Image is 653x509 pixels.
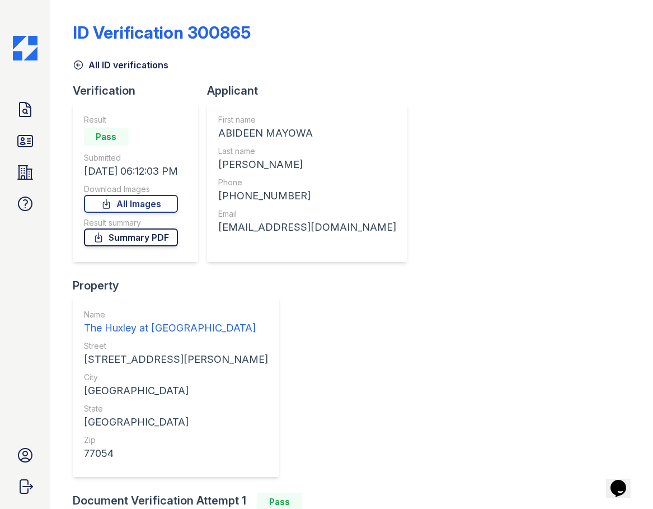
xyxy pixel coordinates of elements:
[73,22,251,43] div: ID Verification 300865
[84,228,178,246] a: Summary PDF
[84,309,268,336] a: Name The Huxley at [GEOGRAPHIC_DATA]
[606,464,642,498] iframe: chat widget
[84,195,178,213] a: All Images
[73,83,207,99] div: Verification
[218,208,396,220] div: Email
[84,352,268,367] div: [STREET_ADDRESS][PERSON_NAME]
[84,320,268,336] div: The Huxley at [GEOGRAPHIC_DATA]
[84,152,178,164] div: Submitted
[84,114,178,125] div: Result
[84,414,268,430] div: [GEOGRAPHIC_DATA]
[218,177,396,188] div: Phone
[218,125,396,141] div: ABIDEEN MAYOWA
[84,383,268,399] div: [GEOGRAPHIC_DATA]
[218,220,396,235] div: [EMAIL_ADDRESS][DOMAIN_NAME]
[84,217,178,228] div: Result summary
[84,372,268,383] div: City
[218,188,396,204] div: [PHONE_NUMBER]
[84,164,178,179] div: [DATE] 06:12:03 PM
[218,114,396,125] div: First name
[13,36,37,60] img: CE_Icon_Blue-c292c112584629df590d857e76928e9f676e5b41ef8f769ba2f05ee15b207248.png
[84,309,268,320] div: Name
[84,403,268,414] div: State
[218,157,396,172] div: [PERSON_NAME]
[84,340,268,352] div: Street
[84,435,268,446] div: Zip
[84,446,268,461] div: 77054
[73,58,168,72] a: All ID verifications
[218,146,396,157] div: Last name
[207,83,416,99] div: Applicant
[84,128,129,146] div: Pass
[73,278,288,293] div: Property
[84,184,178,195] div: Download Images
